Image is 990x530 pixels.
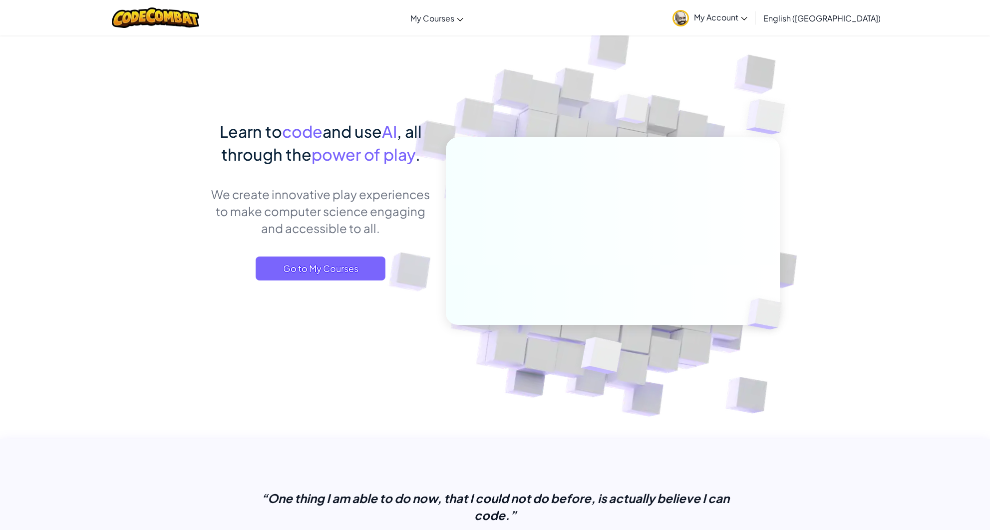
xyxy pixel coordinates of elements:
img: Overlap cubes [730,277,805,350]
a: My Courses [405,4,468,31]
span: My Account [694,12,747,22]
a: My Account [667,2,752,33]
span: code [282,121,323,141]
p: We create innovative play experiences to make computer science engaging and accessible to all. [211,186,431,237]
img: Overlap cubes [726,75,813,159]
span: power of play [312,144,415,164]
img: Overlap cubes [597,74,668,149]
span: AI [382,121,397,141]
span: and use [323,121,382,141]
span: My Courses [410,13,454,23]
span: Learn to [220,121,282,141]
img: CodeCombat logo [112,7,199,28]
span: English ([GEOGRAPHIC_DATA]) [763,13,881,23]
img: avatar [672,10,689,26]
a: Go to My Courses [256,257,385,280]
p: “One thing I am able to do now, that I could not do before, is actually believe I can code.” [246,490,745,524]
a: English ([GEOGRAPHIC_DATA]) [758,4,886,31]
span: . [415,144,420,164]
img: Overlap cubes [556,316,646,399]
